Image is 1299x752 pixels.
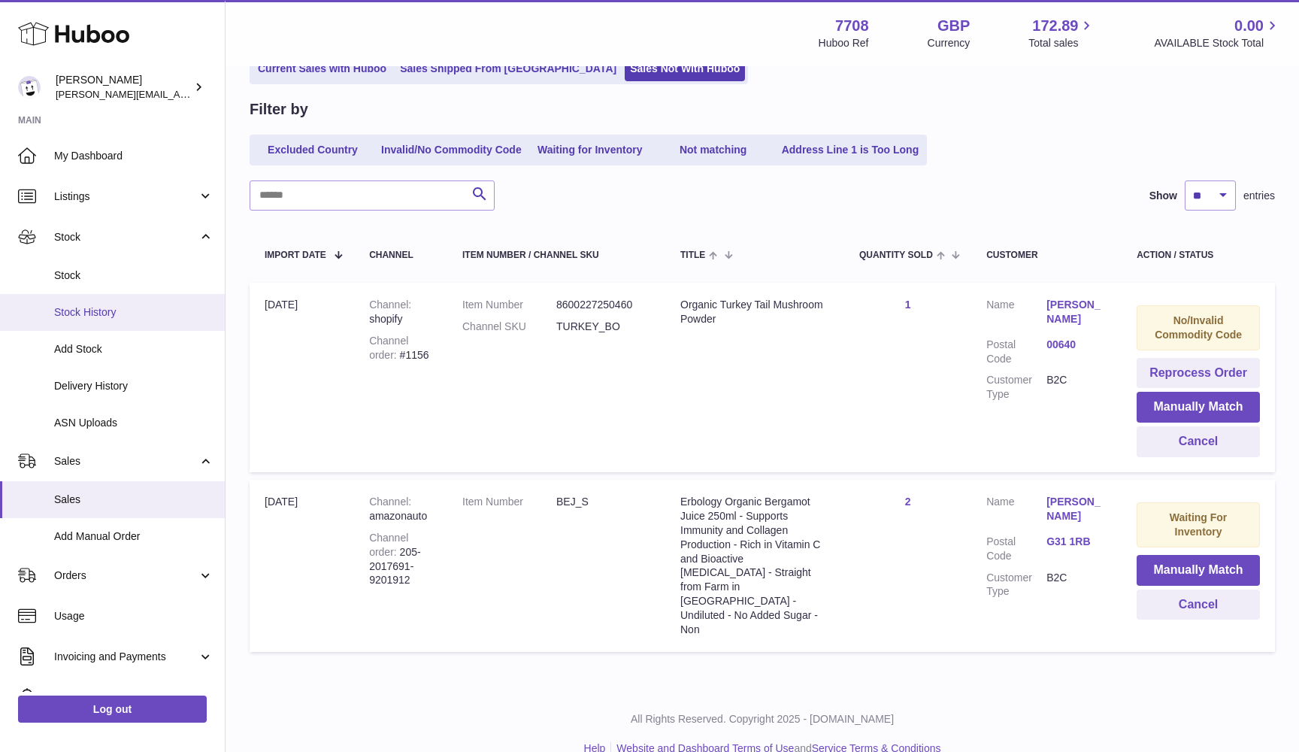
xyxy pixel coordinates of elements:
[250,99,308,120] h2: Filter by
[1154,36,1281,50] span: AVAILABLE Stock Total
[986,250,1107,260] div: Customer
[54,454,198,468] span: Sales
[369,250,432,260] div: Channel
[680,298,829,326] div: Organic Turkey Tail Mushroom Powder
[625,56,745,81] a: Sales Not With Huboo
[18,696,207,723] a: Log out
[680,250,705,260] span: Title
[56,88,301,100] span: [PERSON_NAME][EMAIL_ADDRESS][DOMAIN_NAME]
[369,299,411,311] strong: Channel
[1154,16,1281,50] a: 0.00 AVAILABLE Stock Total
[54,493,213,507] span: Sales
[462,320,556,334] dt: Channel SKU
[238,712,1287,726] p: All Rights Reserved. Copyright 2025 - [DOMAIN_NAME]
[556,320,650,334] dd: TURKEY_BO
[1234,16,1264,36] span: 0.00
[986,495,1046,527] dt: Name
[1028,16,1095,50] a: 172.89 Total sales
[1137,358,1260,389] button: Reprocess Order
[1028,36,1095,50] span: Total sales
[1046,495,1107,523] a: [PERSON_NAME]
[265,250,326,260] span: Import date
[777,138,925,162] a: Address Line 1 is Too Long
[56,73,191,102] div: [PERSON_NAME]
[54,529,213,544] span: Add Manual Order
[556,495,650,509] dd: BEJ_S
[369,334,432,362] div: #1156
[986,571,1046,599] dt: Customer Type
[680,495,829,637] div: Erbology Organic Bergamot Juice 250ml - Supports Immunity and Collagen Production - Rich in Vitam...
[253,56,392,81] a: Current Sales with Huboo
[462,495,556,509] dt: Item Number
[54,379,213,393] span: Delivery History
[462,298,556,312] dt: Item Number
[1046,298,1107,326] a: [PERSON_NAME]
[859,250,933,260] span: Quantity Sold
[54,650,198,664] span: Invoicing and Payments
[369,531,432,588] div: 205-2017691-9201912
[376,138,527,162] a: Invalid/No Commodity Code
[905,299,911,311] a: 1
[986,298,1046,330] dt: Name
[937,16,970,36] strong: GBP
[986,338,1046,366] dt: Postal Code
[369,496,411,508] strong: Channel
[462,250,650,260] div: Item Number / Channel SKU
[54,268,213,283] span: Stock
[1046,338,1107,352] a: 00640
[1137,250,1260,260] div: Action / Status
[1137,590,1260,620] button: Cancel
[54,416,213,430] span: ASN Uploads
[54,609,213,623] span: Usage
[905,496,911,508] a: 2
[835,16,869,36] strong: 7708
[986,535,1046,563] dt: Postal Code
[986,373,1046,402] dt: Customer Type
[395,56,622,81] a: Sales Shipped From [GEOGRAPHIC_DATA]
[253,138,373,162] a: Excluded Country
[54,305,213,320] span: Stock History
[54,569,198,583] span: Orders
[18,76,41,99] img: victor@erbology.co
[556,298,650,312] dd: 8600227250460
[369,532,408,558] strong: Channel order
[250,480,354,652] td: [DATE]
[1243,189,1275,203] span: entries
[819,36,869,50] div: Huboo Ref
[54,149,213,163] span: My Dashboard
[1170,511,1227,538] strong: Waiting For Inventory
[928,36,970,50] div: Currency
[1137,426,1260,457] button: Cancel
[1032,16,1078,36] span: 172.89
[54,690,213,705] span: Cases
[369,335,408,361] strong: Channel order
[1046,535,1107,549] a: G31 1RB
[54,190,198,204] span: Listings
[1046,373,1107,402] dd: B2C
[1155,314,1242,341] strong: No/Invalid Commodity Code
[1149,189,1177,203] label: Show
[1137,392,1260,423] button: Manually Match
[54,342,213,356] span: Add Stock
[653,138,774,162] a: Not matching
[530,138,650,162] a: Waiting for Inventory
[54,230,198,244] span: Stock
[1046,571,1107,599] dd: B2C
[1137,555,1260,586] button: Manually Match
[369,298,432,326] div: shopify
[369,495,432,523] div: amazonauto
[250,283,354,472] td: [DATE]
